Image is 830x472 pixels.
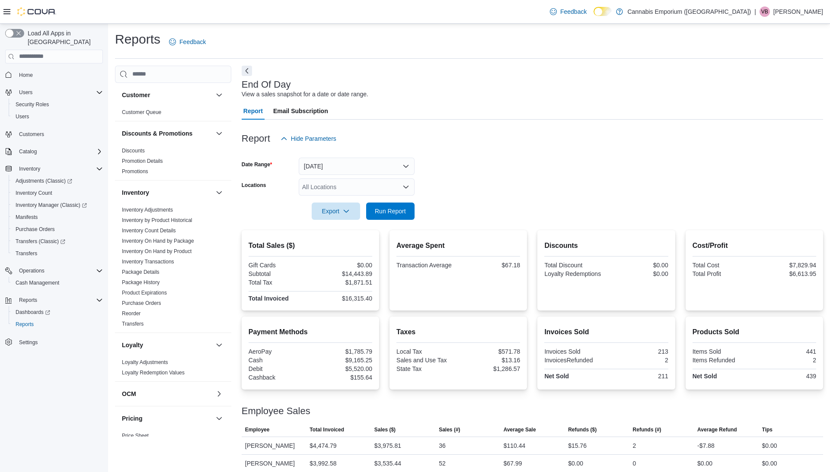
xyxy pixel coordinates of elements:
h3: Report [242,133,270,144]
span: Refunds ($) [568,426,597,433]
label: Date Range [242,161,272,168]
div: Gift Cards [249,262,309,269]
button: Discounts & Promotions [214,128,224,139]
button: Cash Management [9,277,106,289]
button: Operations [2,265,106,277]
button: Export [312,203,360,220]
strong: Total Invoiced [249,295,289,302]
button: Manifests [9,211,106,223]
strong: Net Sold [544,373,569,380]
div: Total Cost [693,262,753,269]
div: 211 [608,373,668,380]
div: [PERSON_NAME] [242,455,306,472]
button: Users [2,86,106,98]
nav: Complex example [5,65,103,371]
button: OCM [214,389,224,399]
h2: Products Sold [693,327,816,337]
button: Next [242,66,252,76]
span: Catalog [16,146,103,157]
div: 441 [756,348,816,355]
strong: Net Sold [693,373,717,380]
span: Users [19,89,32,96]
span: Cash Management [12,278,103,288]
div: Inventory [115,205,231,333]
div: $67.18 [460,262,520,269]
div: Subtotal [249,270,309,277]
a: Inventory Manager (Classic) [9,199,106,211]
div: 0 [633,458,636,469]
h3: Employee Sales [242,406,310,416]
button: [DATE] [299,158,415,175]
span: Security Roles [16,101,49,108]
span: Report [243,102,263,120]
button: Operations [16,266,48,276]
div: $1,871.51 [312,279,372,286]
div: Total Discount [544,262,604,269]
div: $67.99 [504,458,522,469]
div: Total Profit [693,270,753,277]
a: Customers [16,129,48,139]
button: Customer [122,91,212,99]
h2: Total Sales ($) [249,241,372,251]
div: Loyalty [115,357,231,381]
button: Inventory [122,188,212,197]
div: $9,165.25 [312,357,372,364]
span: Average Refund [697,426,737,433]
p: | [754,6,756,17]
div: Loyalty Redemptions [544,270,604,277]
span: Users [16,87,103,98]
a: Product Expirations [122,290,167,296]
div: 2 [633,440,636,451]
h2: Payment Methods [249,327,372,337]
div: -$7.88 [697,440,715,451]
a: Manifests [12,212,41,222]
span: Transfers (Classic) [16,238,65,245]
button: Inventory [214,187,224,198]
label: Locations [242,182,266,189]
div: Invoices Sold [544,348,604,355]
a: Inventory Count Details [122,228,176,234]
button: Hide Parameters [277,130,340,147]
span: Manifests [12,212,103,222]
span: Transfers [12,248,103,259]
span: Inventory Count [16,190,52,196]
button: Catalog [16,146,40,157]
span: Transfers (Classic) [12,236,103,247]
span: Adjustments (Classic) [16,177,72,184]
div: 36 [439,440,446,451]
a: Loyalty Redemption Values [122,370,185,376]
span: Dashboards [12,307,103,317]
p: [PERSON_NAME] [773,6,823,17]
a: Reports [12,319,37,329]
span: Inventory Manager (Classic) [12,200,103,210]
a: Purchase Orders [12,224,58,234]
div: $110.44 [504,440,526,451]
div: Debit [249,365,309,372]
span: Inventory [19,165,40,172]
span: Export [317,203,355,220]
span: Email Subscription [273,102,328,120]
a: Adjustments (Classic) [9,175,106,187]
button: Reports [9,318,106,330]
div: Cashback [249,374,309,381]
span: Reports [12,319,103,329]
a: Transfers [122,321,144,327]
span: Purchase Orders [12,224,103,234]
div: $5,520.00 [312,365,372,372]
span: Customers [16,129,103,139]
span: Transfers [16,250,37,257]
div: Transaction Average [396,262,456,269]
h2: Average Spent [396,241,520,251]
span: Manifests [16,214,38,221]
a: Package Details [122,269,160,275]
div: Total Tax [249,279,309,286]
a: Transfers (Classic) [9,235,106,247]
a: Promotions [122,168,148,174]
button: OCM [122,390,212,398]
button: Run Report [366,203,415,220]
a: Adjustments (Classic) [12,176,76,186]
a: Security Roles [12,99,52,110]
span: Refunds (#) [633,426,661,433]
span: Inventory Count [12,188,103,198]
span: Purchase Orders [16,226,55,233]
